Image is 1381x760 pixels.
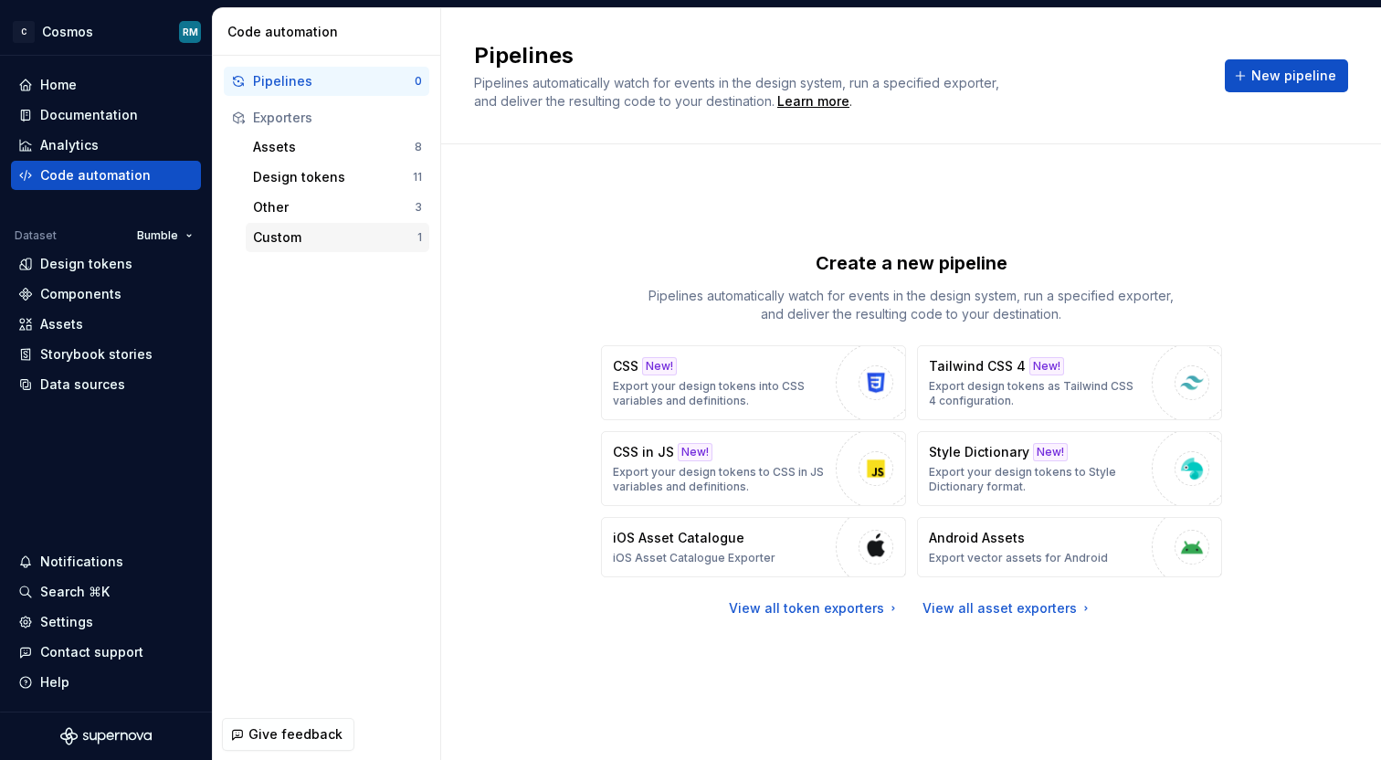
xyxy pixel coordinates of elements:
[13,21,35,43] div: C
[415,200,422,215] div: 3
[929,379,1143,408] p: Export design tokens as Tailwind CSS 4 configuration.
[246,223,429,252] button: Custom1
[246,193,429,222] button: Other3
[613,465,827,494] p: Export your design tokens to CSS in JS variables and definitions.
[929,551,1108,565] p: Export vector assets for Android
[11,607,201,637] a: Settings
[246,132,429,162] button: Assets8
[137,228,178,243] span: Bumble
[60,727,152,745] svg: Supernova Logo
[253,168,413,186] div: Design tokens
[11,70,201,100] a: Home
[613,529,744,547] p: iOS Asset Catalogue
[183,25,198,39] div: RM
[729,599,901,617] a: View all token exporters
[11,668,201,697] button: Help
[246,163,429,192] button: Design tokens11
[816,250,1007,276] p: Create a new pipeline
[40,106,138,124] div: Documentation
[253,138,415,156] div: Assets
[601,345,906,420] button: CSSNew!Export your design tokens into CSS variables and definitions.
[40,613,93,631] div: Settings
[253,72,415,90] div: Pipelines
[40,136,99,154] div: Analytics
[1251,67,1336,85] span: New pipeline
[222,718,354,751] button: Give feedback
[613,357,638,375] p: CSS
[15,228,57,243] div: Dataset
[474,41,1203,70] h2: Pipelines
[40,285,121,303] div: Components
[929,357,1026,375] p: Tailwind CSS 4
[40,166,151,185] div: Code automation
[129,223,201,248] button: Bumble
[42,23,93,41] div: Cosmos
[40,345,153,364] div: Storybook stories
[40,553,123,571] div: Notifications
[4,12,208,51] button: CCosmosRM
[917,431,1222,506] button: Style DictionaryNew!Export your design tokens to Style Dictionary format.
[11,577,201,607] button: Search ⌘K
[11,310,201,339] a: Assets
[415,74,422,89] div: 0
[929,529,1025,547] p: Android Assets
[417,230,422,245] div: 1
[613,443,674,461] p: CSS in JS
[613,551,775,565] p: iOS Asset Catalogue Exporter
[11,638,201,667] button: Contact support
[601,517,906,577] button: iOS Asset CatalogueiOS Asset Catalogue Exporter
[613,379,827,408] p: Export your design tokens into CSS variables and definitions.
[413,170,422,185] div: 11
[917,517,1222,577] button: Android AssetsExport vector assets for Android
[40,76,77,94] div: Home
[638,287,1186,323] p: Pipelines automatically watch for events in the design system, run a specified exporter, and deli...
[1225,59,1348,92] button: New pipeline
[248,725,343,744] span: Give feedback
[929,443,1029,461] p: Style Dictionary
[11,547,201,576] button: Notifications
[227,23,433,41] div: Code automation
[929,465,1143,494] p: Export your design tokens to Style Dictionary format.
[40,315,83,333] div: Assets
[40,255,132,273] div: Design tokens
[11,249,201,279] a: Design tokens
[40,643,143,661] div: Contact support
[601,431,906,506] button: CSS in JSNew!Export your design tokens to CSS in JS variables and definitions.
[11,131,201,160] a: Analytics
[775,95,852,109] span: .
[11,340,201,369] a: Storybook stories
[415,140,422,154] div: 8
[474,75,1003,109] span: Pipelines automatically watch for events in the design system, run a specified exporter, and deli...
[253,198,415,216] div: Other
[40,375,125,394] div: Data sources
[40,673,69,691] div: Help
[11,370,201,399] a: Data sources
[253,228,417,247] div: Custom
[642,357,677,375] div: New!
[678,443,712,461] div: New!
[40,583,110,601] div: Search ⌘K
[11,280,201,309] a: Components
[917,345,1222,420] button: Tailwind CSS 4New!Export design tokens as Tailwind CSS 4 configuration.
[11,161,201,190] a: Code automation
[253,109,422,127] div: Exporters
[777,92,849,111] a: Learn more
[224,67,429,96] button: Pipelines0
[1029,357,1064,375] div: New!
[922,599,1093,617] a: View all asset exporters
[1033,443,1068,461] div: New!
[11,100,201,130] a: Documentation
